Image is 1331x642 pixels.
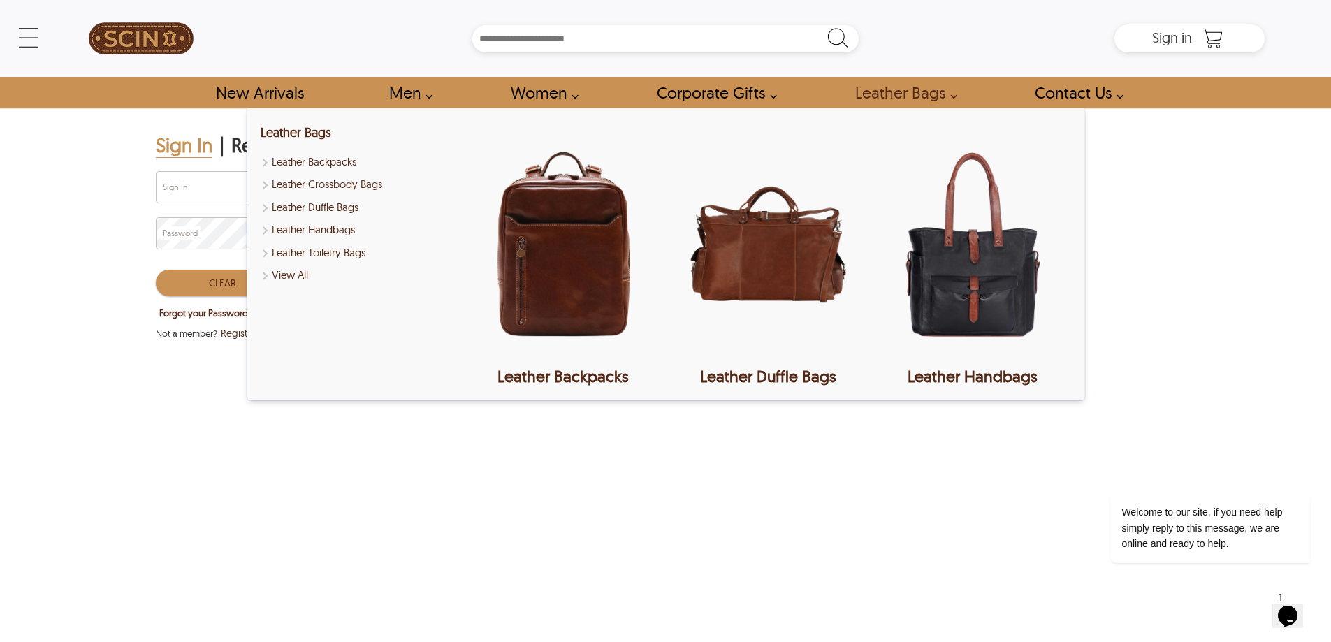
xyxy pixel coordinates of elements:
a: Shop Women Leather Jackets [495,77,586,108]
a: Leather Backpacks [465,122,661,386]
img: Leather Duffle Bags [670,122,866,367]
div: Leather Backpacks [465,367,661,386]
div: Sign In [156,133,212,158]
a: Shop Leather Backpacks [261,154,456,170]
iframe: chat widget [1272,586,1317,628]
button: Clear [156,270,290,296]
a: Shop Leather Bags [261,124,331,140]
iframe: chat widget [1065,367,1317,579]
div: | [219,133,224,158]
a: Shop Leather Toiletry Bags [261,245,456,261]
a: Shop Leather Crossbody Bags [261,177,456,193]
img: Leather Backpacks [465,122,661,367]
img: SCIN [89,7,194,70]
a: contact-us [1019,77,1131,108]
a: Shop New Arrivals [200,77,319,108]
span: Not a member? [156,326,217,340]
a: Shopping Cart [1199,28,1227,49]
div: Leather Handbags [875,367,1070,386]
img: Leather Handbags [875,122,1070,367]
div: Register Here [231,133,347,158]
a: SCIN [66,7,216,70]
button: Forgot your Password? [156,304,256,322]
div: Leather Duffle Bags [670,367,866,386]
a: Sign in [1152,34,1192,45]
a: Shop Leather Corporate Gifts [641,77,785,108]
a: Leather Duffle Bags [670,122,866,386]
a: Leather Handbags [875,122,1070,386]
a: Shop Leather Handbags [261,222,456,238]
span: Sign in [1152,29,1192,46]
a: Shop Leather Bags [839,77,965,108]
span: Register Here [221,326,279,340]
a: Shop Leather Duffle Bags [261,200,456,216]
a: Shop Leather Bags [261,268,456,284]
a: shop men's leather jackets [373,77,440,108]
